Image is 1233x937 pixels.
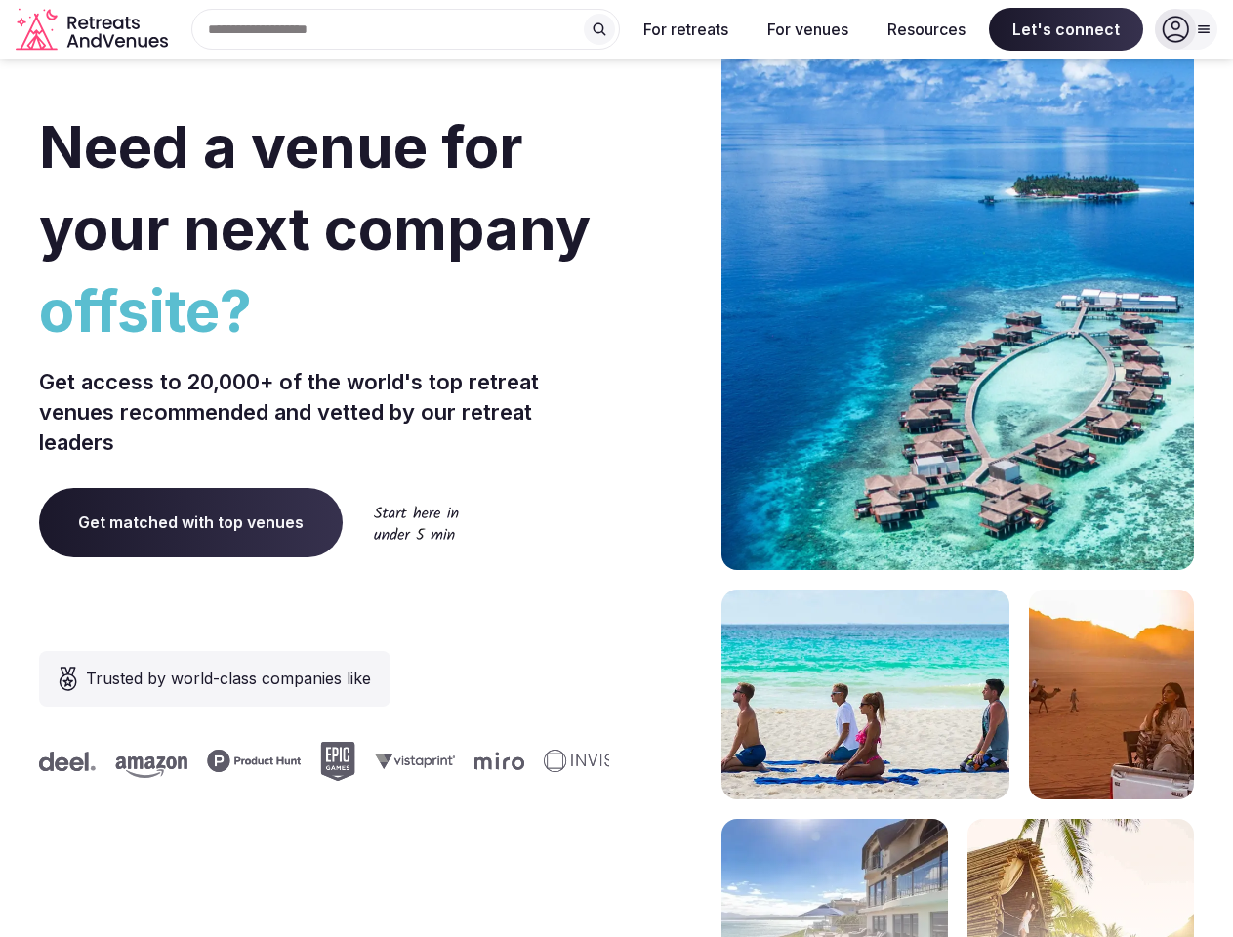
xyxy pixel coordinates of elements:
a: Visit the homepage [16,8,172,52]
svg: Deel company logo [35,752,92,771]
svg: Vistaprint company logo [371,753,451,769]
svg: Epic Games company logo [316,742,351,781]
button: Resources [872,8,981,51]
img: yoga on tropical beach [721,590,1009,799]
img: Start here in under 5 min [374,506,459,540]
button: For venues [752,8,864,51]
span: Need a venue for your next company [39,111,591,264]
a: Get matched with top venues [39,488,343,556]
span: Let's connect [989,8,1143,51]
img: woman sitting in back of truck with camels [1029,590,1194,799]
span: offsite? [39,269,609,351]
span: Trusted by world-class companies like [86,667,371,690]
button: For retreats [628,8,744,51]
p: Get access to 20,000+ of the world's top retreat venues recommended and vetted by our retreat lea... [39,367,609,457]
svg: Retreats and Venues company logo [16,8,172,52]
svg: Invisible company logo [540,750,647,773]
svg: Miro company logo [471,752,520,770]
